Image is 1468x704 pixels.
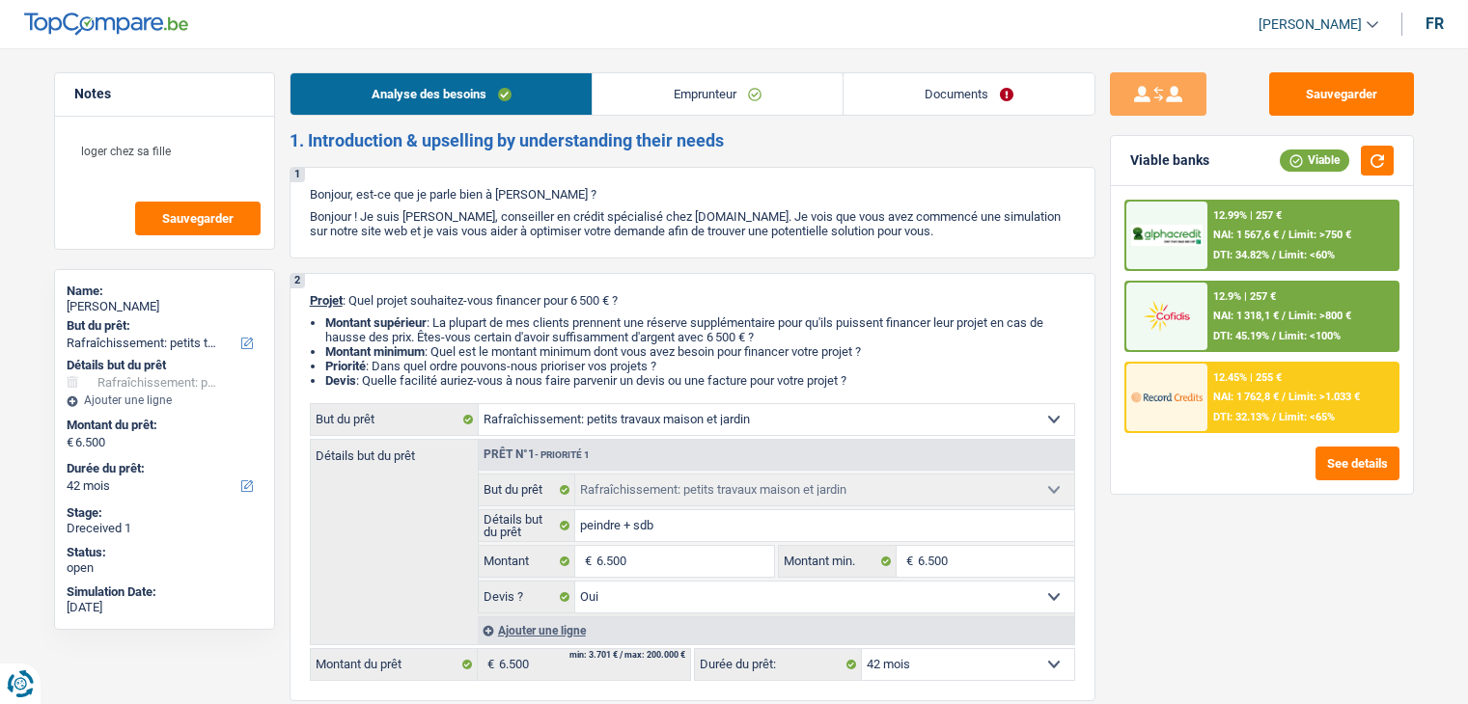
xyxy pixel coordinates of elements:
[67,318,259,334] label: But du prêt:
[67,299,263,314] div: [PERSON_NAME]
[67,418,259,433] label: Montant du prêt:
[478,649,499,680] span: €
[325,359,1075,373] li: : Dans quel ordre pouvons-nous prioriser vos projets ?
[1288,229,1351,241] span: Limit: >750 €
[1280,149,1349,171] div: Viable
[569,651,685,660] div: min: 3.701 € / max: 200.000 €
[325,315,427,330] strong: Montant supérieur
[844,73,1094,115] a: Documents
[1213,411,1269,423] span: DTI: 32.13%
[1213,310,1279,322] span: NAI: 1 318,1 €
[1279,249,1335,261] span: Limit: <60%
[1272,411,1276,423] span: /
[311,440,478,462] label: Détails but du prêt
[479,582,576,612] label: Devis ?
[1279,330,1341,342] span: Limit: <100%
[325,373,1075,388] li: : Quelle facilité auriez-vous à nous faire parvenir un devis ou une facture pour votre projet ?
[325,344,1075,359] li: : Quel est le montant minimum dont vous avez besoin pour financer votre projet ?
[67,584,263,600] div: Simulation Date:
[162,212,234,225] span: Sauvegarder
[311,649,478,680] label: Montant du prêt
[135,202,261,235] button: Sauvegarder
[67,600,263,615] div: [DATE]
[311,404,479,435] label: But du prêt
[1243,9,1378,41] a: [PERSON_NAME]
[1213,290,1276,303] div: 12.9% | 257 €
[1213,229,1279,241] span: NAI: 1 567,6 €
[479,510,576,541] label: Détails but du prêt
[67,358,263,373] div: Détails but du prêt
[67,560,263,576] div: open
[479,448,595,461] div: Prêt n°1
[325,373,356,388] span: Devis
[24,13,188,36] img: TopCompare Logo
[325,359,366,373] strong: Priorité
[310,293,343,308] span: Projet
[67,521,263,536] div: Dreceived 1
[310,187,1075,202] p: Bonjour, est-ce que je parle bien à [PERSON_NAME] ?
[1288,310,1351,322] span: Limit: >800 €
[291,274,305,288] div: 2
[1213,330,1269,342] span: DTI: 45.19%
[1259,16,1362,33] span: [PERSON_NAME]
[478,616,1074,644] div: Ajouter une ligne
[67,505,263,521] div: Stage:
[325,344,425,359] strong: Montant minimum
[1272,330,1276,342] span: /
[779,546,897,577] label: Montant min.
[325,315,1075,344] li: : La plupart de mes clients prennent une réserve supplémentaire pour qu'ils puissent financer leu...
[1131,225,1203,247] img: AlphaCredit
[1131,298,1203,334] img: Cofidis
[1279,411,1335,423] span: Limit: <65%
[67,545,263,560] div: Status:
[67,461,259,476] label: Durée du prêt:
[1213,249,1269,261] span: DTI: 34.82%
[1131,379,1203,415] img: Record Credits
[310,209,1075,238] p: Bonjour ! Je suis [PERSON_NAME], conseiller en crédit spécialisé chez [DOMAIN_NAME]. Je vois que ...
[1269,72,1414,116] button: Sauvegarder
[1130,152,1209,169] div: Viable banks
[67,393,263,407] div: Ajouter une ligne
[897,546,918,577] span: €
[290,130,1095,151] h2: 1. Introduction & upselling by understanding their needs
[535,449,590,460] span: - Priorité 1
[310,293,1075,308] p: : Quel projet souhaitez-vous financer pour 6 500 € ?
[1272,249,1276,261] span: /
[291,168,305,182] div: 1
[291,73,593,115] a: Analyse des besoins
[479,474,576,505] label: But du prêt
[1282,391,1286,403] span: /
[575,546,596,577] span: €
[67,284,263,299] div: Name:
[1282,310,1286,322] span: /
[1316,447,1399,480] button: See details
[695,649,862,680] label: Durée du prêt:
[593,73,843,115] a: Emprunteur
[1282,229,1286,241] span: /
[1288,391,1360,403] span: Limit: >1.033 €
[1213,209,1282,222] div: 12.99% | 257 €
[74,86,255,102] h5: Notes
[1426,14,1444,33] div: fr
[1213,371,1282,384] div: 12.45% | 255 €
[1213,391,1279,403] span: NAI: 1 762,8 €
[67,435,73,450] span: €
[479,546,576,577] label: Montant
